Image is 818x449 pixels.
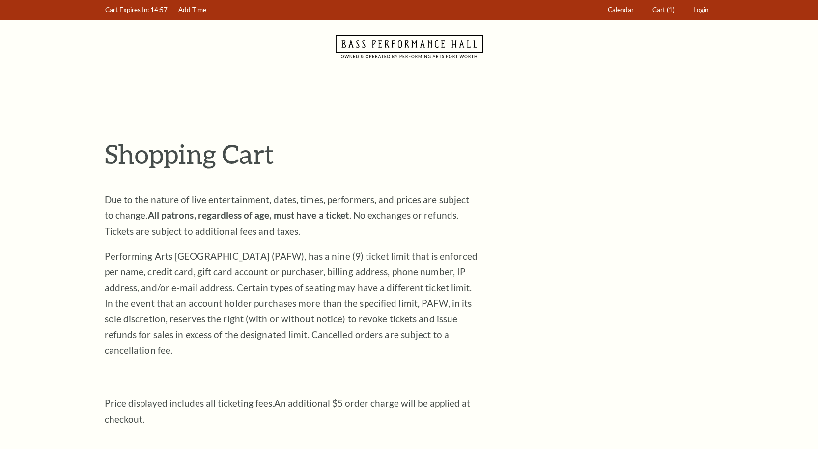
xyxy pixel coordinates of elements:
a: Login [688,0,713,20]
span: Cart [652,6,665,14]
span: 14:57 [150,6,168,14]
span: Due to the nature of live entertainment, dates, times, performers, and prices are subject to chan... [105,194,470,237]
p: Shopping Cart [105,138,714,170]
span: (1) [667,6,675,14]
a: Add Time [173,0,211,20]
span: An additional $5 order charge will be applied at checkout. [105,397,470,424]
span: Login [693,6,708,14]
p: Performing Arts [GEOGRAPHIC_DATA] (PAFW), has a nine (9) ticket limit that is enforced per name, ... [105,248,478,358]
a: Cart (1) [648,0,679,20]
span: Calendar [608,6,634,14]
span: Cart Expires In: [105,6,149,14]
a: Calendar [603,0,638,20]
p: Price displayed includes all ticketing fees. [105,396,478,427]
strong: All patrons, regardless of age, must have a ticket [148,210,349,221]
